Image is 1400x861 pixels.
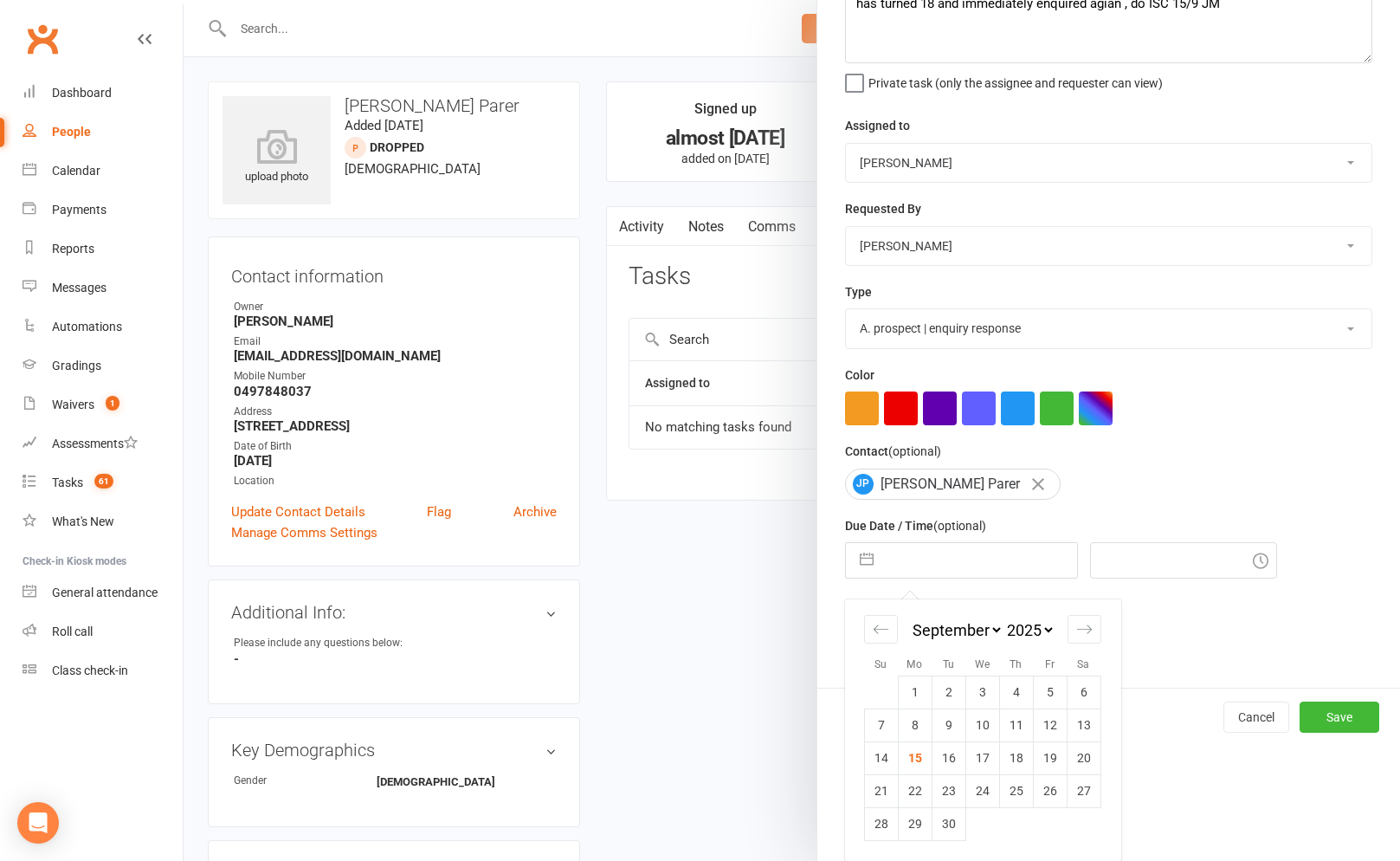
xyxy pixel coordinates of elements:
[932,741,965,774] td: Tuesday, September 16, 2025
[965,774,999,807] td: Wednesday, September 24, 2025
[999,741,1033,774] td: Thursday, September 18, 2025
[898,676,932,709] td: Monday, September 1, 2025
[17,802,59,844] div: Open Intercom Messenger
[23,346,183,385] a: Gradings
[845,595,945,614] label: Email preferences
[965,676,999,709] td: Wednesday, September 3, 2025
[52,86,112,100] div: Dashboard
[864,774,898,807] td: Sunday, September 21, 2025
[965,709,999,741] td: Wednesday, September 10, 2025
[23,463,183,502] a: Tasks 61
[1067,676,1100,709] td: Saturday, September 6, 2025
[868,70,1163,90] span: Private task (only the assignee and requester can view)
[933,519,986,533] small: (optional)
[23,502,183,541] a: What's New
[23,269,183,307] a: Messages
[898,741,932,774] td: Monday, September 15, 2025
[23,612,183,651] a: Roll call
[1223,702,1289,733] button: Cancel
[864,615,898,644] div: Move backward to switch to the previous month.
[898,709,932,741] td: Monday, September 8, 2025
[1010,658,1022,670] small: Th
[52,515,114,528] div: What's New
[23,74,183,113] a: Dashboard
[999,709,1033,741] td: Thursday, September 11, 2025
[898,774,932,807] td: Monday, September 22, 2025
[845,469,1061,500] div: [PERSON_NAME] Parer
[52,625,93,638] div: Roll call
[94,474,113,489] span: 61
[845,442,941,461] label: Contact
[864,807,898,840] td: Sunday, September 28, 2025
[898,807,932,840] td: Monday, September 29, 2025
[864,741,898,774] td: Sunday, September 14, 2025
[52,359,101,372] div: Gradings
[864,709,898,741] td: Sunday, September 7, 2025
[52,125,91,139] div: People
[1300,702,1379,733] button: Save
[23,651,183,690] a: Class kiosk mode
[23,424,183,463] a: Assessments
[1045,658,1055,670] small: Fr
[1077,658,1089,670] small: Sa
[52,664,128,677] div: Class check-in
[23,113,183,152] a: People
[52,203,106,217] div: Payments
[999,676,1033,709] td: Thursday, September 4, 2025
[52,437,138,450] div: Assessments
[932,774,965,807] td: Tuesday, September 23, 2025
[888,444,941,458] small: (optional)
[845,599,1120,861] div: Calendar
[932,807,965,840] td: Tuesday, September 30, 2025
[1033,676,1067,709] td: Friday, September 5, 2025
[106,396,119,411] span: 1
[1067,741,1100,774] td: Saturday, September 20, 2025
[52,242,94,256] div: Reports
[52,398,94,411] div: Waivers
[932,709,965,741] td: Tuesday, September 9, 2025
[874,658,887,670] small: Su
[23,307,183,346] a: Automations
[52,281,106,295] div: Messages
[52,586,158,599] div: General attendance
[845,516,986,535] label: Due Date / Time
[23,573,183,612] a: General attendance kiosk mode
[23,191,183,230] a: Payments
[1067,709,1100,741] td: Saturday, September 13, 2025
[845,199,921,218] label: Requested By
[21,17,64,61] a: Clubworx
[1068,615,1101,644] div: Move forward to switch to the next month.
[943,658,954,670] small: Tu
[52,320,122,333] div: Automations
[853,474,874,495] span: JP
[23,230,183,269] a: Reports
[845,282,872,301] label: Type
[1067,774,1100,807] td: Saturday, September 27, 2025
[23,385,183,424] a: Waivers 1
[999,774,1033,807] td: Thursday, September 25, 2025
[975,658,990,670] small: We
[1033,741,1067,774] td: Friday, September 19, 2025
[52,476,83,489] div: Tasks
[906,658,922,670] small: Mo
[1033,709,1067,741] td: Friday, September 12, 2025
[23,152,183,191] a: Calendar
[965,741,999,774] td: Wednesday, September 17, 2025
[845,116,910,135] label: Assigned to
[52,164,100,178] div: Calendar
[1033,774,1067,807] td: Friday, September 26, 2025
[932,676,965,709] td: Tuesday, September 2, 2025
[845,366,874,385] label: Color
